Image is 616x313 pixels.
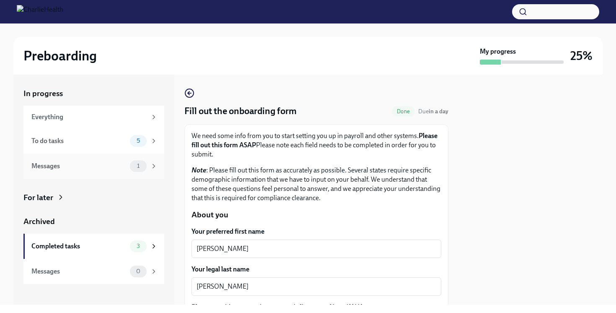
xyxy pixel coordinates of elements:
[23,88,164,99] a: In progress
[192,166,441,203] p: : Please fill out this form as accurately as possible. Several states require specific demographi...
[23,128,164,154] a: To do tasks5
[23,192,164,203] a: For later
[31,162,127,171] div: Messages
[23,234,164,259] a: Completed tasks3
[17,5,63,18] img: CharlieHealth
[23,192,53,203] div: For later
[23,106,164,128] a: Everything
[192,303,441,312] label: Please provide any previous names/ aliases-put None if N/A
[192,166,206,174] strong: Note
[31,112,147,122] div: Everything
[429,108,448,115] strong: in a day
[192,265,441,274] label: Your legal last name
[570,48,593,63] h3: 25%
[192,131,441,159] p: We need some info from you to start setting you up in payroll and other systems. Please note each...
[132,163,145,169] span: 1
[480,47,516,56] strong: My progress
[23,47,97,64] h2: Preboarding
[392,108,415,115] span: Done
[197,282,436,292] textarea: [PERSON_NAME]
[23,259,164,284] a: Messages0
[418,108,448,115] span: Due
[31,242,127,251] div: Completed tasks
[197,244,436,254] textarea: [PERSON_NAME]
[131,268,145,274] span: 0
[132,243,145,249] span: 3
[418,107,448,115] span: August 17th, 2025 08:00
[132,138,145,144] span: 5
[31,136,127,146] div: To do tasks
[31,267,127,276] div: Messages
[23,154,164,179] a: Messages1
[192,209,441,220] p: About you
[23,216,164,227] a: Archived
[184,105,297,117] h4: Fill out the onboarding form
[192,227,441,236] label: Your preferred first name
